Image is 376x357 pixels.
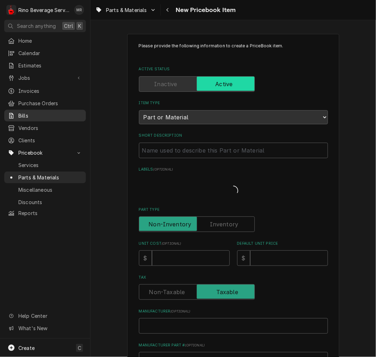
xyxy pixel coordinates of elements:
[74,5,84,15] div: MR
[139,207,328,232] div: Part Type
[4,184,86,196] a: Miscellaneous
[18,209,82,217] span: Reports
[6,5,16,15] div: Rino Beverage Service's Avatar
[139,143,328,158] input: Name used to describe this Part or Material
[18,149,72,156] span: Pricebook
[170,309,190,313] span: ( optional )
[153,167,173,171] span: ( optional )
[139,309,328,314] label: Manufacturer
[139,275,328,300] div: Tax
[64,22,73,30] span: Ctrl
[93,4,159,16] a: Go to Parts & Materials
[18,6,70,14] div: Rino Beverage Service
[139,43,328,56] p: Please provide the following information to create a PriceBook item.
[18,137,82,144] span: Clients
[139,133,328,138] label: Short Description
[139,309,328,334] div: Manufacturer
[4,172,86,183] a: Parts & Materials
[18,198,82,206] span: Discounts
[4,72,86,84] a: Go to Jobs
[18,345,35,351] span: Create
[4,207,86,219] a: Reports
[18,124,82,132] span: Vendors
[139,66,328,72] label: Active Status
[139,167,328,198] div: Labels
[18,312,82,320] span: Help Center
[18,74,72,82] span: Jobs
[18,186,82,194] span: Miscellaneous
[139,207,328,213] label: Part Type
[139,241,230,266] div: Unit Cost
[4,85,86,97] a: Invoices
[162,4,174,16] button: Navigate back
[4,47,86,59] a: Calendar
[4,135,86,146] a: Clients
[139,100,328,106] label: Item Type
[139,167,328,172] label: Labels
[237,241,328,246] label: Default Unit Price
[4,97,86,109] a: Purchase Orders
[4,196,86,208] a: Discounts
[74,5,84,15] div: Melissa Rinehart's Avatar
[139,343,328,348] label: Manufacturer Part #
[4,122,86,134] a: Vendors
[139,241,230,246] label: Unit Cost
[4,110,86,121] a: Bills
[4,322,86,334] a: Go to What's New
[4,310,86,322] a: Go to Help Center
[6,5,16,15] div: R
[17,22,56,30] span: Search anything
[4,159,86,171] a: Services
[185,343,205,347] span: ( optional )
[139,66,328,91] div: Active Status
[228,184,238,198] span: Loading...
[18,49,82,57] span: Calendar
[4,20,86,32] button: Search anythingCtrlK
[18,161,82,169] span: Services
[237,250,250,266] div: $
[18,112,82,119] span: Bills
[4,147,86,159] a: Go to Pricebook
[18,37,82,44] span: Home
[4,35,86,47] a: Home
[78,22,81,30] span: K
[78,344,81,352] span: C
[139,250,152,266] div: $
[18,87,82,95] span: Invoices
[18,62,82,69] span: Estimates
[139,76,328,92] div: Active
[4,60,86,71] a: Estimates
[18,100,82,107] span: Purchase Orders
[161,242,181,245] span: ( optional )
[237,241,328,266] div: Default Unit Price
[106,6,147,14] span: Parts & Materials
[139,133,328,158] div: Short Description
[18,174,82,181] span: Parts & Materials
[139,100,328,124] div: Item Type
[174,5,236,15] span: New Pricebook Item
[18,325,82,332] span: What's New
[139,275,328,280] label: Tax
